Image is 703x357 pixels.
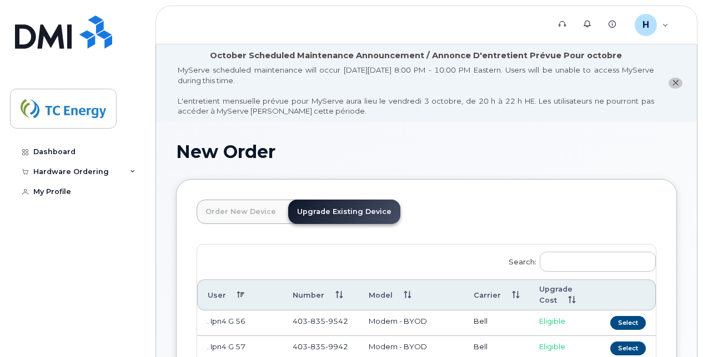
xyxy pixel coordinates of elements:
[197,310,283,336] td: . Ipn4 G 56
[308,342,325,351] span: 835
[540,252,656,272] input: Search:
[464,310,529,336] td: Bell
[464,279,529,310] th: Carrier: activate to sort column ascending
[197,200,285,224] a: Order New Device
[197,279,283,310] th: User: activate to sort column descending
[176,142,677,161] h1: New Order
[539,342,565,351] span: Eligible
[325,317,348,325] span: 9542
[283,279,358,310] th: Number: activate to sort column ascending
[210,50,622,62] div: October Scheduled Maintenance Announcement / Annonce D'entretient Prévue Pour octobre
[308,317,325,325] span: 835
[501,244,656,276] label: Search:
[325,342,348,351] span: 9942
[288,200,400,224] a: Upgrade Existing Device
[610,316,646,330] button: Select
[293,342,348,351] span: 403
[655,309,695,349] iframe: Messenger Launcher
[539,317,565,325] span: Eligible
[178,65,654,116] div: MyServe scheduled maintenance will occur [DATE][DATE] 8:00 PM - 10:00 PM Eastern. Users will be u...
[529,279,591,310] th: Upgrade Cost: activate to sort column ascending
[669,78,682,89] button: close notification
[610,341,646,355] button: Select
[293,317,348,325] span: 403
[359,310,464,336] td: Modem - BYOD
[359,279,464,310] th: Model: activate to sort column ascending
